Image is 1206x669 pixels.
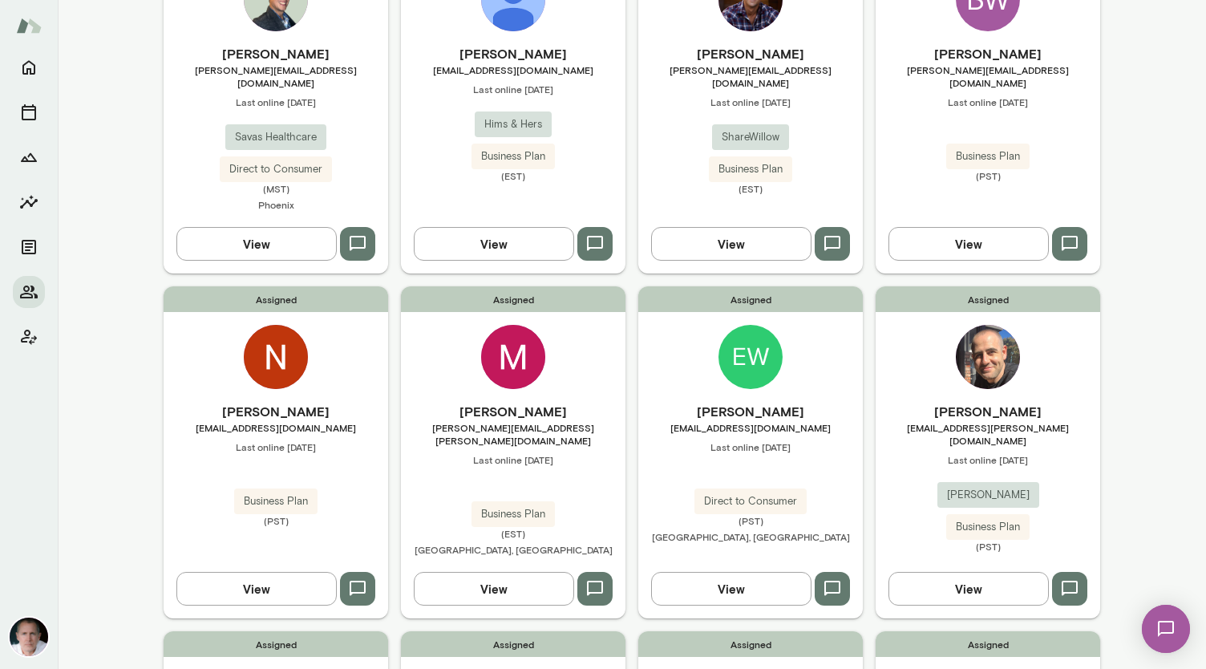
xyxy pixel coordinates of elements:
span: Last online [DATE] [164,440,388,453]
img: Itai Rabinowitz [956,325,1020,389]
button: Home [13,51,45,83]
span: (EST) [401,527,625,540]
span: Assigned [164,631,388,657]
span: Last online [DATE] [638,440,863,453]
span: Assigned [876,631,1100,657]
button: Insights [13,186,45,218]
button: Sessions [13,96,45,128]
span: Direct to Consumer [694,493,807,509]
button: View [651,572,811,606]
button: View [176,572,337,606]
span: Assigned [638,286,863,312]
span: (MST) [164,182,388,195]
span: Last online [DATE] [401,453,625,466]
button: View [888,227,1049,261]
button: View [414,572,574,606]
button: Growth Plan [13,141,45,173]
span: [PERSON_NAME][EMAIL_ADDRESS][PERSON_NAME][DOMAIN_NAME] [401,421,625,447]
h6: [PERSON_NAME] [401,44,625,63]
img: Mike Fonseca [481,325,545,389]
img: Mike Lane [10,618,48,656]
span: Last online [DATE] [638,95,863,108]
span: Business Plan [946,148,1030,164]
span: Last online [DATE] [164,95,388,108]
span: Last online [DATE] [876,95,1100,108]
span: Assigned [401,286,625,312]
img: Nicky Berger [244,325,308,389]
span: [EMAIL_ADDRESS][DOMAIN_NAME] [638,421,863,434]
span: Business Plan [709,161,792,177]
span: [EMAIL_ADDRESS][DOMAIN_NAME] [401,63,625,76]
span: (EST) [401,169,625,182]
span: [PERSON_NAME] [937,487,1039,503]
span: Direct to Consumer [220,161,332,177]
span: (PST) [638,514,863,527]
span: Business Plan [946,519,1030,535]
span: Last online [DATE] [876,453,1100,466]
span: [GEOGRAPHIC_DATA], [GEOGRAPHIC_DATA] [652,531,850,542]
button: View [888,572,1049,606]
span: [EMAIL_ADDRESS][PERSON_NAME][DOMAIN_NAME] [876,421,1100,447]
span: Business Plan [471,148,555,164]
h6: [PERSON_NAME] [876,44,1100,63]
button: Documents [13,231,45,263]
span: (PST) [876,540,1100,553]
span: [EMAIL_ADDRESS][DOMAIN_NAME] [164,421,388,434]
span: Assigned [164,286,388,312]
span: (EST) [638,182,863,195]
span: Last online [DATE] [401,83,625,95]
span: ShareWillow [712,129,789,145]
span: [GEOGRAPHIC_DATA], [GEOGRAPHIC_DATA] [415,544,613,555]
h6: [PERSON_NAME] [638,44,863,63]
span: Assigned [401,631,625,657]
span: (PST) [164,514,388,527]
img: Edward Wexler-Beron [718,325,783,389]
img: Mento [16,10,42,41]
span: Business Plan [471,506,555,522]
span: Business Plan [234,493,318,509]
span: (PST) [876,169,1100,182]
span: [PERSON_NAME][EMAIL_ADDRESS][DOMAIN_NAME] [638,63,863,89]
h6: [PERSON_NAME] [401,402,625,421]
span: Phoenix [258,199,294,210]
h6: [PERSON_NAME] [164,44,388,63]
button: Members [13,276,45,308]
button: View [651,227,811,261]
h6: [PERSON_NAME] [638,402,863,421]
span: Hims & Hers [475,116,552,132]
h6: [PERSON_NAME] [876,402,1100,421]
span: [PERSON_NAME][EMAIL_ADDRESS][DOMAIN_NAME] [876,63,1100,89]
h6: [PERSON_NAME] [164,402,388,421]
button: View [414,227,574,261]
span: [PERSON_NAME][EMAIL_ADDRESS][DOMAIN_NAME] [164,63,388,89]
button: Client app [13,321,45,353]
span: Savas Healthcare [225,129,326,145]
button: View [176,227,337,261]
span: Assigned [876,286,1100,312]
span: Assigned [638,631,863,657]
